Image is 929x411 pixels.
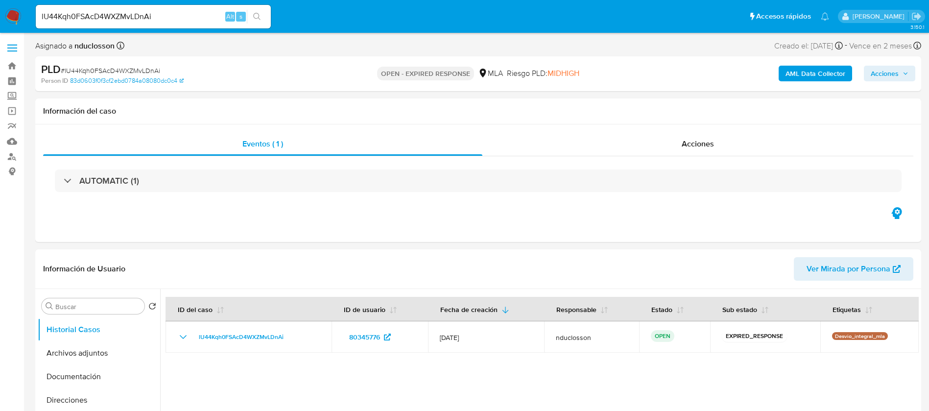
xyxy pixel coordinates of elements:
a: Salir [911,11,922,22]
button: Acciones [864,66,915,81]
div: MLA [478,68,503,79]
h1: Información del caso [43,106,913,116]
span: Riesgo PLD: [507,68,579,79]
span: # lU44Kqh0FSAcD4WXZMvLDnAi [61,66,160,75]
button: Historial Casos [38,318,160,341]
p: OPEN - EXPIRED RESPONSE [377,67,474,80]
a: 83d0603f0f3cf2ebd0784a08080dc0c4 [70,76,184,85]
span: Eventos ( 1 ) [242,138,283,149]
span: Acciones [682,138,714,149]
button: Documentación [38,365,160,388]
span: Acciones [871,66,899,81]
h1: Información de Usuario [43,264,125,274]
button: Buscar [46,302,53,310]
span: s [239,12,242,21]
span: Ver Mirada por Persona [807,257,890,281]
b: PLD [41,61,61,77]
span: Accesos rápidos [756,11,811,22]
a: Notificaciones [821,12,829,21]
button: search-icon [247,10,267,24]
div: AUTOMATIC (1) [55,169,902,192]
span: Asignado a [35,41,115,51]
b: Person ID [41,76,68,85]
span: MIDHIGH [548,68,579,79]
span: Alt [226,12,234,21]
span: - [845,39,847,52]
button: Volver al orden por defecto [148,302,156,313]
span: Vence en 2 meses [849,41,912,51]
b: nduclosson [72,40,115,51]
p: nicolas.duclosson@mercadolibre.com [853,12,908,21]
input: Buscar [55,302,141,311]
button: Ver Mirada por Persona [794,257,913,281]
b: AML Data Collector [786,66,845,81]
button: Archivos adjuntos [38,341,160,365]
div: Creado el: [DATE] [774,39,843,52]
input: Buscar usuario o caso... [36,10,271,23]
h3: AUTOMATIC (1) [79,175,139,186]
button: AML Data Collector [779,66,852,81]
